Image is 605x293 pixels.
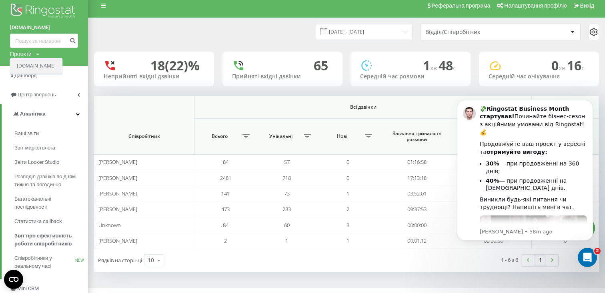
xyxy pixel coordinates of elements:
div: 10 [148,256,154,264]
span: 473 [221,205,230,213]
button: Open CMP widget [4,270,23,289]
span: 2 [594,248,601,254]
iframe: Intercom live chat [578,248,597,267]
td: 00:00:00 [379,217,455,233]
span: Unknown [98,221,121,229]
a: Багатоканальні послідовності [14,192,88,214]
span: Співробітники у реальному часі [14,254,75,270]
span: Налаштування профілю [504,2,567,9]
span: Центр звернень [18,92,56,98]
span: Всього [199,133,240,140]
span: Розподіл дзвінків по дням тижня та погодинно [14,173,84,189]
span: Дашборд [14,72,37,78]
div: 18 (22)% [150,58,200,73]
span: Вихід [580,2,594,9]
div: Середній час розмови [360,73,461,80]
span: [PERSON_NAME] [98,205,137,213]
span: Всі дзвінки [215,104,511,110]
span: Звіти Looker Studio [14,158,59,166]
span: Рядків на сторінці [98,257,142,264]
span: 60 [284,221,290,229]
span: хв [559,64,567,72]
span: Співробітник [103,133,186,140]
td: 03:52:01 [379,186,455,201]
span: Mini CRM [17,285,39,291]
span: 1 [347,190,349,197]
span: 3 [347,221,349,229]
span: Реферальна програма [432,2,491,9]
span: 0 [551,57,567,74]
span: 2481 [220,174,231,181]
a: [DOMAIN_NAME] [10,24,78,32]
a: 1 [534,255,546,266]
a: Співробітники у реальному часіNEW [14,251,88,273]
span: 283 [282,205,291,213]
div: Проекти [10,50,32,58]
a: Звіт про ефективність роботи співробітників [14,229,88,251]
span: c [453,64,456,72]
a: Статистика callback [14,214,88,229]
span: Звіт маркетолога [14,144,55,152]
span: Звіт про ефективність роботи співробітників [14,232,84,248]
a: Звіти Looker Studio [14,155,88,169]
span: 141 [221,190,230,197]
span: 0 [347,174,349,181]
span: 1 [347,237,349,244]
div: Відділ/Співробітник [425,29,521,36]
td: 09:37:53 [379,201,455,217]
span: 2 [347,205,349,213]
td: 17:13:18 [379,170,455,185]
span: 84 [223,158,228,165]
span: Унікальні [260,133,301,140]
span: [PERSON_NAME] [98,237,137,244]
iframe: Intercom notifications message [445,93,605,245]
img: Ringostat logo [10,2,78,22]
span: [PERSON_NAME] [98,190,137,197]
div: Неприйняті вхідні дзвінки [104,73,204,80]
span: Загальна тривалість розмови [386,130,448,143]
div: Прийняті вхідні дзвінки [232,73,333,80]
span: Нові [321,133,363,140]
td: 00:01:12 [379,233,455,249]
span: 16 [567,57,585,74]
span: Аналiтика [20,111,46,117]
span: 718 [282,174,291,181]
span: 84 [223,221,228,229]
span: хв [430,64,439,72]
a: Аналiтика [2,104,88,124]
a: [DOMAIN_NAME] [17,63,56,69]
td: 01:16:58 [379,154,455,170]
span: [PERSON_NAME] [98,158,137,165]
a: Звіт маркетолога [14,141,88,155]
a: Розподіл дзвінків по дням тижня та погодинно [14,169,88,192]
span: Статистика callback [14,217,62,225]
span: 1 [285,237,288,244]
div: Середній час очікування [489,73,589,80]
a: Ваші звіти [14,126,88,141]
span: 48 [439,57,456,74]
span: 57 [284,158,290,165]
span: 0 [347,158,349,165]
span: 73 [284,190,290,197]
span: [PERSON_NAME] [98,174,137,181]
div: 1 - 6 з 6 [501,256,518,264]
input: Пошук за номером [10,34,78,48]
span: 1 [423,57,439,74]
span: Ваші звіти [14,130,39,138]
span: 2 [224,237,227,244]
span: Багатоканальні послідовності [14,195,84,211]
div: 65 [314,58,328,73]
